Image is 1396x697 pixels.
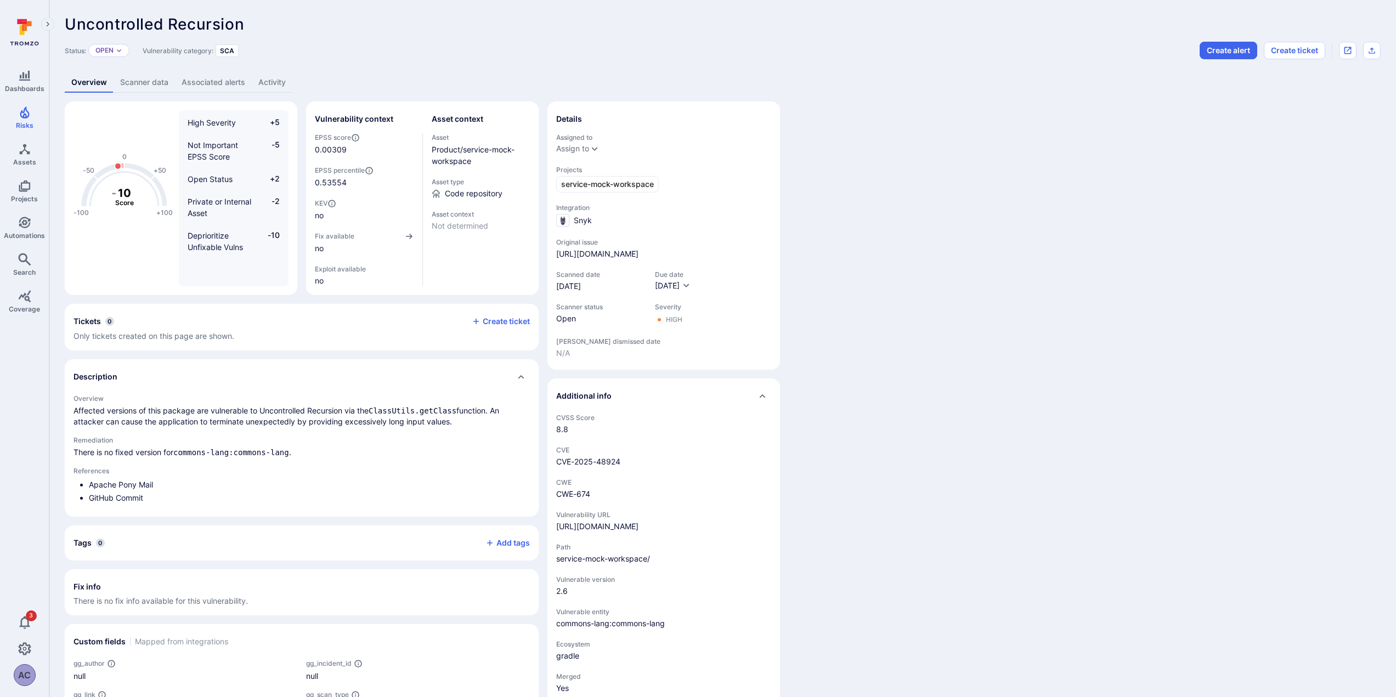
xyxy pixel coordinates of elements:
span: Open [556,313,644,324]
span: Scanner status [556,303,644,311]
a: Associated alerts [175,72,252,93]
tspan: - [111,186,116,200]
h2: Asset context [432,114,483,124]
span: 8.8 [556,424,771,435]
span: 3 [26,610,37,621]
text: 0 [122,153,127,161]
code: ClassUtils.getClass [369,406,456,415]
span: Merged [556,672,771,681]
span: -5 [259,139,280,162]
p: There is no fixed version for . [74,447,530,458]
a: GitHub Commit [89,493,143,502]
span: Deprioritize Unfixable Vulns [188,231,243,252]
span: Private or Internal Asset [188,197,251,218]
span: Search [13,268,36,276]
div: Vulnerability tabs [65,72,1381,93]
span: Vulnerability URL [556,511,771,519]
text: -100 [74,208,89,217]
button: AC [14,664,36,686]
a: Product/service-mock-workspace [432,145,515,166]
span: Original issue [556,238,771,246]
span: CVE [556,446,771,454]
span: Exploit available [315,265,366,273]
span: Uncontrolled Recursion [65,15,244,33]
code: commons-lang:commons-lang [173,448,289,457]
span: 0 [105,317,114,326]
span: Coverage [9,305,40,313]
span: Not Important EPSS Score [188,140,238,161]
button: Open [95,46,114,55]
span: Fix available [315,232,354,240]
span: Code repository [445,188,502,199]
span: commons-lang:commons-lang [556,618,771,629]
span: Asset context [432,210,530,218]
span: Only tickets created on this page are shown. [74,331,234,341]
span: 0.00309 [315,144,347,155]
span: Vulnerability category: [143,47,213,55]
div: Export as CSV [1363,42,1381,59]
button: Create ticket [472,316,530,326]
h2: Tickets [74,316,101,327]
span: -10 [259,230,280,253]
span: Snyk [574,215,592,226]
a: service-mock-workspace [556,176,659,192]
span: Vulnerable entity [556,608,771,616]
span: Asset type [432,178,530,186]
button: Assign to [556,144,589,153]
section: fix info card [65,569,539,615]
div: High [666,315,682,324]
h2: Details [556,114,582,124]
span: Projects [11,195,38,203]
section: details card [547,101,780,370]
span: +5 [259,117,280,128]
button: Expand dropdown [590,144,599,153]
span: Path [556,543,771,551]
span: CVSS Score [556,413,771,422]
span: gg_incident_id [306,659,352,667]
text: +100 [156,208,173,217]
text: Score [115,199,134,207]
div: Collapse [65,304,539,350]
a: Scanner data [114,72,175,93]
span: Not determined [432,220,530,231]
section: tickets card [65,304,539,350]
span: Dashboards [5,84,44,93]
span: Mapped from integrations [135,636,228,647]
span: service-mock-workspace [561,179,654,190]
span: KEV [315,199,414,208]
span: EPSS score [315,133,414,142]
span: [DATE] [556,281,644,292]
span: Risks [16,121,33,129]
div: Collapse tags [65,525,539,560]
h2: Additional info [556,390,612,401]
span: High Severity [188,118,236,127]
button: Create alert [1200,42,1257,59]
span: N/A [556,348,771,359]
a: [URL][DOMAIN_NAME] [556,521,638,532]
span: Projects [556,166,771,174]
span: Vulnerable version [556,575,771,583]
span: CWE [556,478,771,486]
span: EPSS percentile [315,166,414,175]
p: Affected versions of this package are vulnerable to Uncontrolled Recursion via the function. An a... [74,405,530,427]
g: The vulnerability score is based on the parameters defined in the settings [103,186,146,207]
span: [PERSON_NAME] dismissed date [556,337,771,345]
span: Severity [655,303,682,311]
span: Status: [65,47,86,55]
div: null [74,670,297,682]
tspan: 10 [118,186,131,200]
span: There is no fix info available for this vulnerability. [74,596,530,607]
span: Automations [4,231,45,240]
div: SCA [216,44,239,57]
h2: References [74,467,530,475]
span: Ecosystem [556,640,771,648]
div: null [306,670,530,682]
h2: Overview [74,394,530,403]
a: Apache Pony Mail [89,480,153,489]
span: Due date [655,270,691,279]
span: Integration [556,203,771,212]
span: no [315,275,414,286]
h2: Custom fields [74,636,126,647]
